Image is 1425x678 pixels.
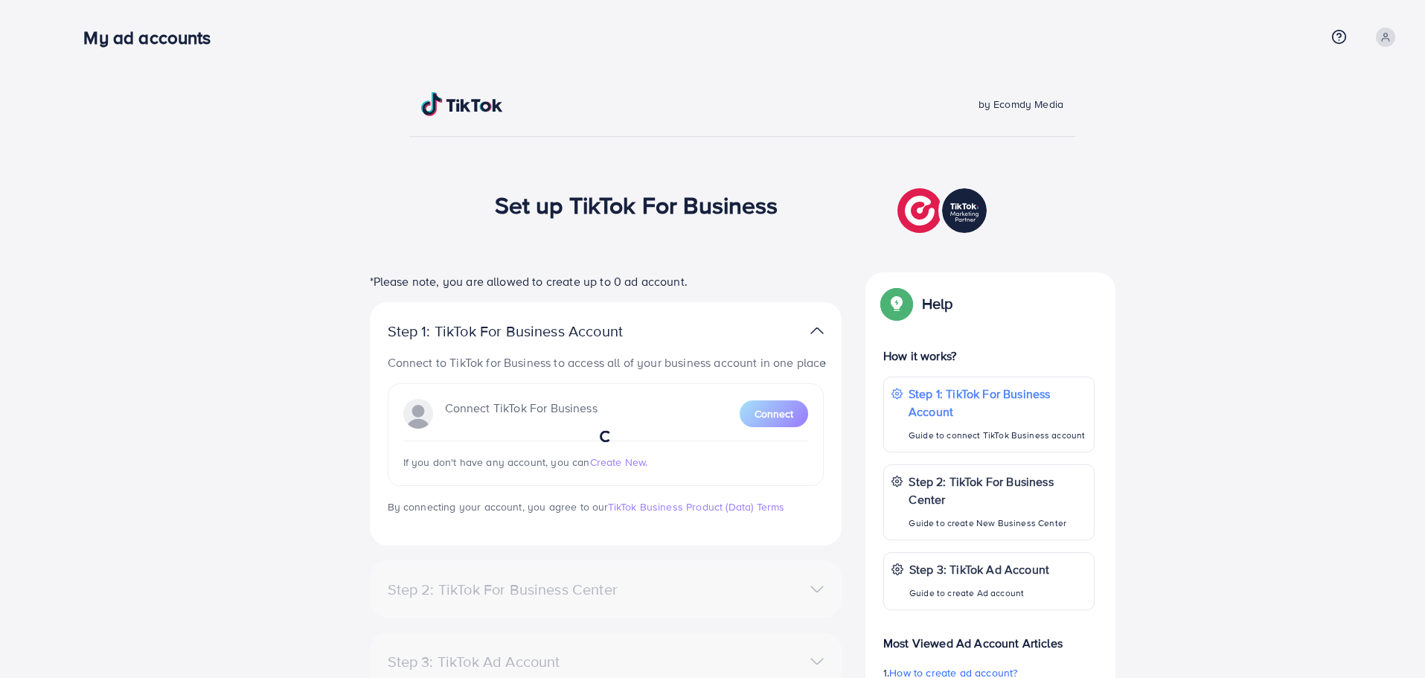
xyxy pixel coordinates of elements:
span: by Ecomdy Media [979,97,1063,112]
h3: My ad accounts [83,27,222,48]
p: Guide to create Ad account [909,584,1049,602]
img: TikTok partner [897,185,990,237]
p: Guide to create New Business Center [909,514,1086,532]
p: Step 3: TikTok Ad Account [909,560,1049,578]
p: Step 1: TikTok For Business Account [388,322,670,340]
img: TikTok [421,92,503,116]
p: Guide to connect TikTok Business account [909,426,1086,444]
p: Most Viewed Ad Account Articles [883,622,1095,652]
img: Popup guide [883,290,910,317]
p: Help [922,295,953,313]
h1: Set up TikTok For Business [495,191,778,219]
p: Step 1: TikTok For Business Account [909,385,1086,420]
p: *Please note, you are allowed to create up to 0 ad account. [370,272,842,290]
p: How it works? [883,347,1095,365]
img: TikTok partner [810,320,824,342]
p: Step 2: TikTok For Business Center [909,473,1086,508]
